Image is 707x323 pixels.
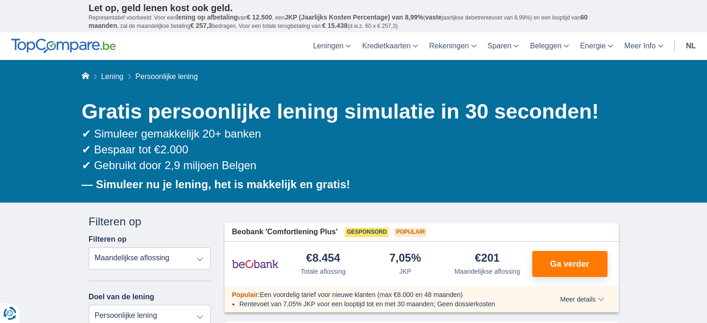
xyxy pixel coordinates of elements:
[532,251,608,277] button: Ga verder
[239,299,526,309] li: Rentevoet van 7,05% JKP voor een looptijd tot en met 30 maanden; Geen dossierkosten
[322,22,348,29] span: € 15.438
[550,260,589,268] span: Ga verder
[89,293,154,301] label: Doel van de lening
[176,13,238,21] span: lening op afbetaling
[425,13,442,21] span: vaste
[475,252,500,265] div: €201
[357,33,423,60] a: Kredietkaarten
[553,296,611,303] button: Meer details
[135,73,198,80] span: Persoonlijke lening
[260,291,463,298] span: Een voordelig tarief voor nieuwe klanten (max €8.000 en 48 maanden)
[101,73,123,80] a: Lening
[247,13,272,21] span: € 12.500
[11,39,116,53] img: TopCompare
[89,214,211,230] div: Filteren op
[89,13,588,29] span: 60 maanden
[575,33,619,60] a: Energie
[345,228,389,237] span: Gesponsord
[482,33,525,60] a: Sparen
[284,13,423,21] span: JKP (Jaarlijks Kosten Percentage) van 8,99%
[190,22,212,29] span: € 257,3
[390,252,421,265] div: 7,05%
[89,2,619,13] p: Let op, geld lenen kost ook geld.
[619,33,669,60] a: Meer Info
[423,33,482,60] a: Rekeningen
[232,291,258,298] span: Populair
[82,73,89,80] a: Home
[225,290,534,299] div: :
[681,33,701,60] a: nl
[82,97,619,126] h1: Gratis persoonlijke lening simulatie in 30 seconden!
[307,33,357,60] a: Leningen
[89,13,619,30] p: Representatief voorbeeld: Voor een van , een ( jaarlijkse debetrentevoet van 8,99%) en een loopti...
[82,178,350,191] b: — Simuleer nu je lening, het is makkelijk en gratis!
[524,33,575,60] a: Beleggen
[306,252,340,265] div: €8.454
[232,252,278,276] img: product.pl.alt Beobank
[455,267,520,276] div: Maandelijkse aflossing
[89,235,127,244] label: Filteren op
[560,296,604,303] span: Meer details
[232,227,337,237] span: Beobank 'Comfortlening Plus'
[301,267,346,276] div: Totale aflossing
[399,267,411,276] div: JKP
[394,228,427,237] span: Populair
[82,126,619,174] div: ✔ Simuleer gemakkelijk 20+ banken ✔ Bespaar tot €2.000 ✔ Gebruikt door 2,9 miljoen Belgen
